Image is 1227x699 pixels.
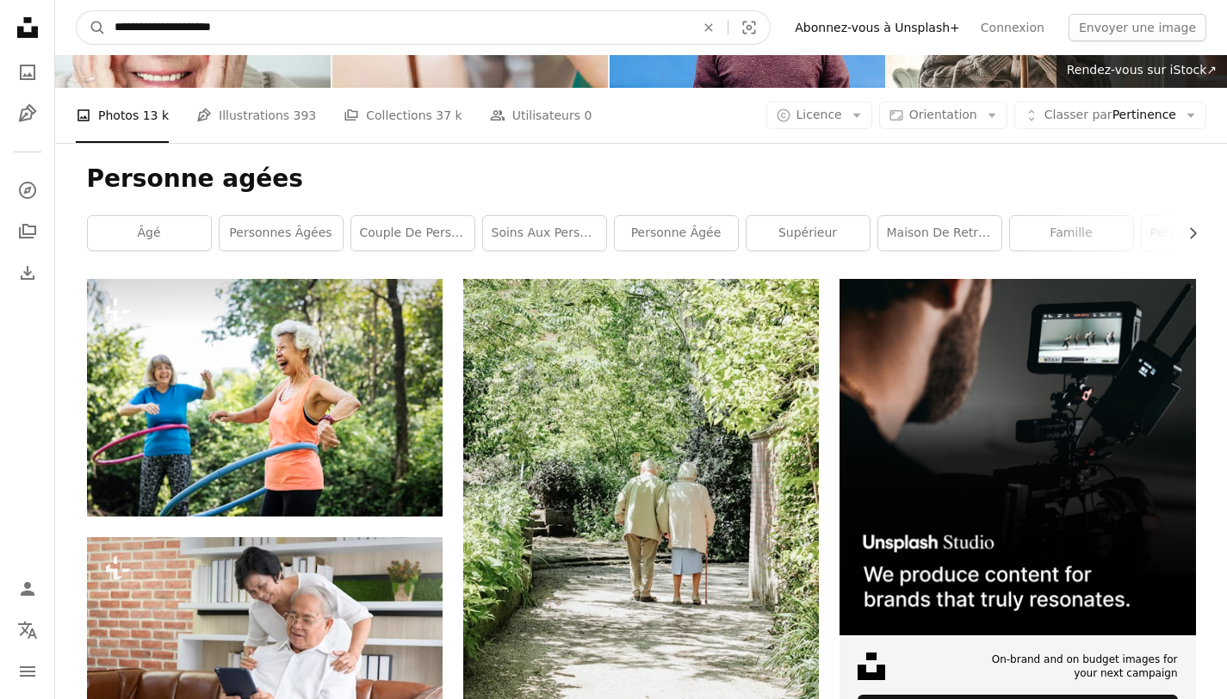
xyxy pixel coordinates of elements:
[10,96,45,131] a: Illustrations
[879,102,1007,129] button: Orientation
[87,279,443,516] img: Femme âgée faisant de l’exercice avec un cerceau
[584,106,592,125] span: 0
[747,216,870,251] a: supérieur
[10,173,45,207] a: Explorer
[970,14,1055,41] a: Connexion
[1067,63,1217,77] span: Rendez-vous sur iStock ↗
[490,88,592,143] a: Utilisateurs 0
[728,11,770,44] button: Recherche de visuels
[483,216,606,251] a: Soins aux personnes âgées
[1010,216,1133,251] a: famille
[351,216,474,251] a: couple de personnes âgées
[10,613,45,647] button: Langue
[1044,108,1112,121] span: Classer par
[87,389,443,405] a: Femme âgée faisant de l’exercice avec un cerceau
[436,106,462,125] span: 37 k
[1014,102,1206,129] button: Classer parPertinence
[690,11,728,44] button: Effacer
[1044,107,1176,124] span: Pertinence
[10,10,45,48] a: Accueil — Unsplash
[87,647,443,663] a: Un couple asiatique âgé heureux utilise une tablette et parle avec sa famille sur webcam à la mai...
[615,216,738,251] a: personne âgée
[10,256,45,290] a: Historique de téléchargement
[840,279,1195,634] img: file-1715652217532-464736461acbimage
[1069,14,1206,41] button: Envoyer une image
[10,214,45,249] a: Collections
[88,216,211,251] a: âgé
[796,108,842,121] span: Licence
[344,88,462,143] a: Collections 37 k
[878,216,1001,251] a: Maison de retraite
[1177,216,1196,251] button: faire défiler la liste vers la droite
[1057,53,1227,88] a: Rendez-vous sur iStock↗
[10,572,45,606] a: Connexion / S’inscrire
[77,11,106,44] button: Rechercher sur Unsplash
[766,102,872,129] button: Licence
[87,164,1196,195] h1: Personne agées
[982,653,1177,682] span: On-brand and on budget images for your next campaign
[76,10,771,45] form: Rechercher des visuels sur tout le site
[294,106,317,125] span: 393
[784,14,970,41] a: Abonnez-vous à Unsplash+
[463,538,819,554] a: homme et femme marchant sur la route pendant la journée
[220,216,343,251] a: Personnes âgées
[909,108,977,121] span: Orientation
[10,654,45,689] button: Menu
[196,88,316,143] a: Illustrations 393
[10,55,45,90] a: Photos
[858,653,885,680] img: file-1631678316303-ed18b8b5cb9cimage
